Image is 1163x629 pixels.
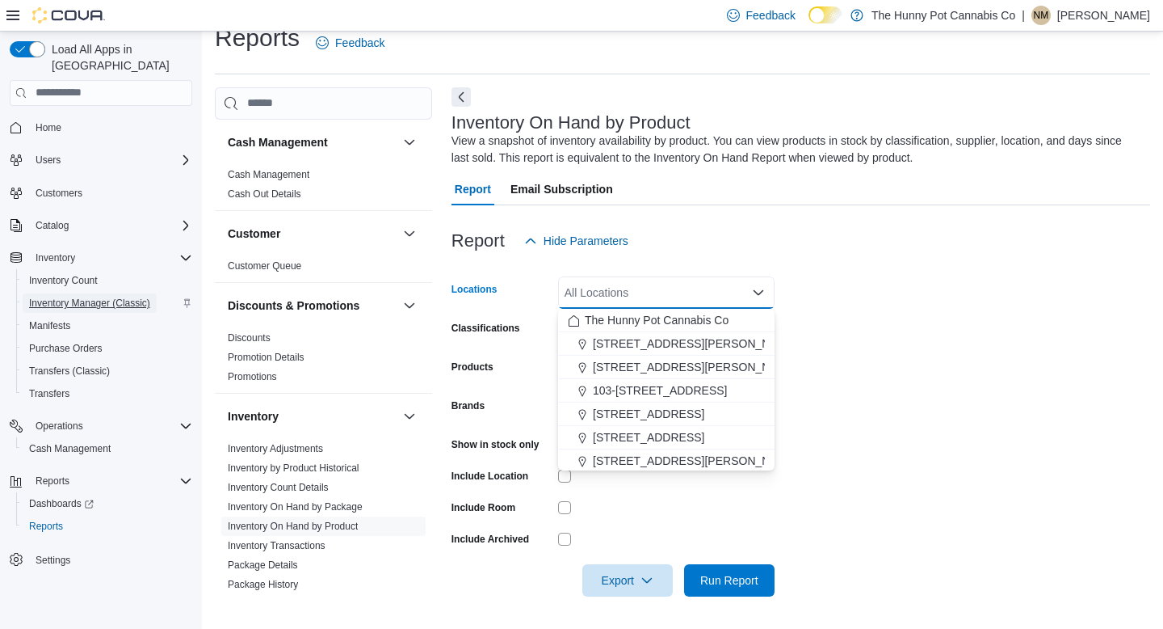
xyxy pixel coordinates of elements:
[29,216,75,235] button: Catalog
[36,121,61,134] span: Home
[451,501,515,514] label: Include Room
[29,297,150,310] span: Inventory Manager (Classic)
[228,559,298,571] a: Package Details
[23,339,109,358] a: Purchase Orders
[228,134,328,150] h3: Cash Management
[228,443,323,454] a: Inventory Adjustments
[23,384,192,403] span: Transfers
[228,521,358,532] a: Inventory On Hand by Product
[400,296,419,315] button: Discounts & Promotions
[451,533,529,546] label: Include Archived
[228,408,397,424] button: Inventory
[228,540,325,551] a: Inventory Transactions
[29,416,192,436] span: Operations
[36,219,69,232] span: Catalog
[228,298,359,314] h3: Discounts & Promotions
[228,260,301,272] span: Customer Queue
[23,316,77,336] a: Manifests
[451,322,520,335] label: Classifications
[29,183,192,203] span: Customers
[29,248,192,268] span: Inventory
[16,314,199,337] button: Manifests
[228,370,277,383] span: Promotions
[518,225,635,257] button: Hide Parameters
[16,515,199,538] button: Reports
[228,226,397,242] button: Customer
[16,269,199,292] button: Inventory Count
[29,442,111,455] span: Cash Management
[451,87,471,107] button: Next
[400,224,419,243] button: Customer
[451,399,485,412] label: Brands
[582,564,673,597] button: Export
[558,450,775,473] button: [STREET_ADDRESS][PERSON_NAME]
[593,429,704,445] span: [STREET_ADDRESS]
[29,416,90,436] button: Operations
[29,216,192,235] span: Catalog
[228,539,325,552] span: Inventory Transactions
[29,342,103,355] span: Purchase Orders
[3,116,199,139] button: Home
[1022,6,1025,25] p: |
[228,371,277,382] a: Promotions
[3,415,199,437] button: Operations
[23,361,116,381] a: Transfers (Classic)
[228,188,301,200] a: Cash Out Details
[544,233,628,249] span: Hide Parameters
[29,150,192,170] span: Users
[700,572,758,589] span: Run Report
[36,420,83,433] span: Operations
[32,7,105,23] img: Cova
[228,332,271,344] a: Discounts
[808,6,842,23] input: Dark Mode
[228,579,298,590] a: Package History
[3,149,199,171] button: Users
[451,283,498,296] label: Locations
[215,328,432,393] div: Discounts & Promotions
[29,319,70,332] span: Manifests
[10,109,192,614] nav: Complex example
[558,379,775,403] button: 103-[STREET_ADDRESS]
[16,382,199,405] button: Transfers
[228,352,304,363] a: Promotion Details
[1031,6,1051,25] div: Nakisha Mckinley
[228,168,309,181] span: Cash Management
[871,6,1015,25] p: The Hunny Pot Cannabis Co
[16,437,199,460] button: Cash Management
[558,332,775,356] button: [STREET_ADDRESS][PERSON_NAME]
[29,274,98,287] span: Inventory Count
[228,351,304,364] span: Promotion Details
[3,247,199,269] button: Inventory
[400,407,419,426] button: Inventory
[451,361,493,374] label: Products
[228,481,329,494] span: Inventory Count Details
[558,309,775,332] button: The Hunny Pot Cannabis Co
[23,517,192,536] span: Reports
[451,113,691,133] h3: Inventory On Hand by Product
[228,298,397,314] button: Discounts & Promotions
[215,256,432,282] div: Customer
[23,494,192,513] span: Dashboards
[23,517,69,536] a: Reports
[592,564,663,597] span: Export
[558,426,775,450] button: [STREET_ADDRESS]
[23,384,76,403] a: Transfers
[16,337,199,360] button: Purchase Orders
[335,35,384,51] span: Feedback
[585,312,728,328] span: The Hunny Pot Cannabis Co
[228,482,329,493] a: Inventory Count Details
[29,471,192,491] span: Reports
[23,339,192,358] span: Purchase Orders
[1057,6,1150,25] p: [PERSON_NAME]
[23,439,117,458] a: Cash Management
[400,133,419,152] button: Cash Management
[29,387,69,400] span: Transfers
[593,359,798,375] span: [STREET_ADDRESS][PERSON_NAME]
[808,23,809,24] span: Dark Mode
[1034,6,1049,25] span: NM
[228,442,323,455] span: Inventory Adjustments
[29,471,76,491] button: Reports
[16,360,199,382] button: Transfers (Classic)
[16,292,199,314] button: Inventory Manager (Classic)
[228,462,359,475] span: Inventory by Product Historical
